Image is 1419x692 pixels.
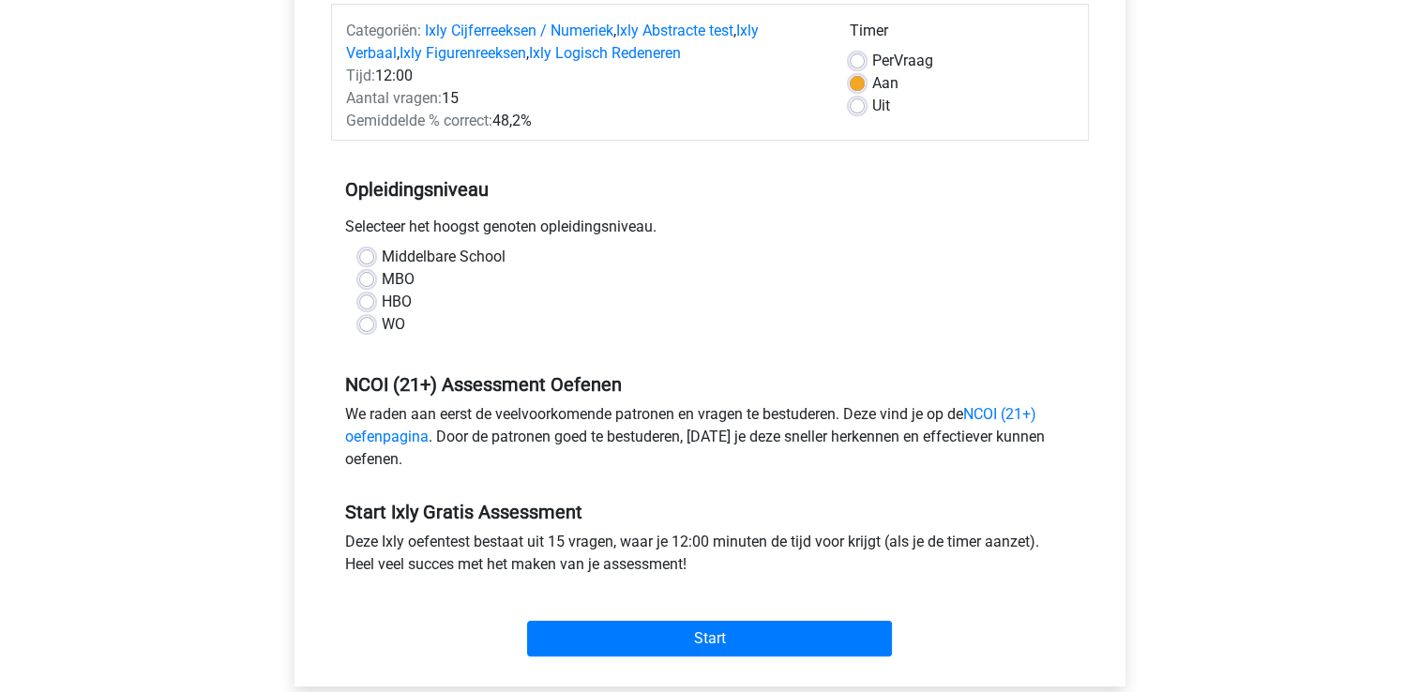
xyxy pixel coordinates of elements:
label: WO [382,313,405,336]
label: Aan [872,72,898,95]
a: Ixly Logisch Redeneren [529,44,681,62]
div: 48,2% [332,110,836,132]
div: Deze Ixly oefentest bestaat uit 15 vragen, waar je 12:00 minuten de tijd voor krijgt (als je de t... [331,531,1089,583]
label: Uit [872,95,890,117]
label: HBO [382,291,412,313]
span: Categoriën: [346,22,421,39]
h5: Opleidingsniveau [345,171,1075,208]
input: Start [527,621,892,656]
h5: NCOI (21+) Assessment Oefenen [345,373,1075,396]
div: Timer [850,20,1074,50]
span: Gemiddelde % correct: [346,112,492,129]
label: Vraag [872,50,933,72]
div: We raden aan eerst de veelvoorkomende patronen en vragen te bestuderen. Deze vind je op de . Door... [331,403,1089,478]
h5: Start Ixly Gratis Assessment [345,501,1075,523]
div: 12:00 [332,65,836,87]
div: , , , , [332,20,836,65]
span: Tijd: [346,67,375,84]
span: Aantal vragen: [346,89,442,107]
a: Ixly Abstracte test [616,22,733,39]
a: Ixly Cijferreeksen / Numeriek [425,22,613,39]
div: 15 [332,87,836,110]
div: Selecteer het hoogst genoten opleidingsniveau. [331,216,1089,246]
label: Middelbare School [382,246,506,268]
label: MBO [382,268,415,291]
a: Ixly Figurenreeksen [400,44,526,62]
span: Per [872,52,894,69]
